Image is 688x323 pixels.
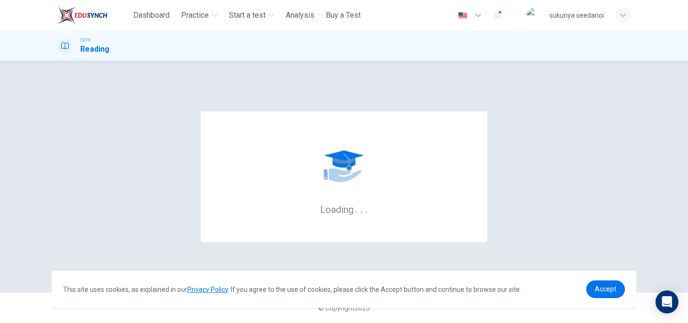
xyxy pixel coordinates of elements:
[286,10,314,21] span: Analysis
[57,6,107,25] img: ELTC logo
[595,285,616,293] span: Accept
[133,10,170,21] span: Dashboard
[326,10,361,21] span: Buy a Test
[80,44,109,55] h1: Reading
[181,10,209,21] span: Practice
[63,286,521,293] span: This site uses cookies, as explained in our . If you agree to the use of cookies, please click th...
[322,7,365,24] button: Buy a Test
[527,8,542,23] img: Profile picture
[549,10,604,21] div: sukunya seedanoi
[229,10,266,21] span: Start a test
[355,200,358,216] h6: .
[177,7,221,24] button: Practice
[360,200,363,216] h6: .
[52,271,636,308] div: cookieconsent
[187,286,228,293] a: Privacy Policy
[57,6,129,25] a: ELTC logo
[457,12,469,19] img: en
[365,200,368,216] h6: .
[318,304,370,312] span: © Copyright 2025
[586,280,625,298] a: dismiss cookie message
[656,290,678,313] div: Open Intercom Messenger
[129,7,173,24] button: Dashboard
[282,7,318,24] button: Analysis
[320,203,368,215] h6: Loading
[80,37,90,44] span: CEFR
[225,7,278,24] button: Start a test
